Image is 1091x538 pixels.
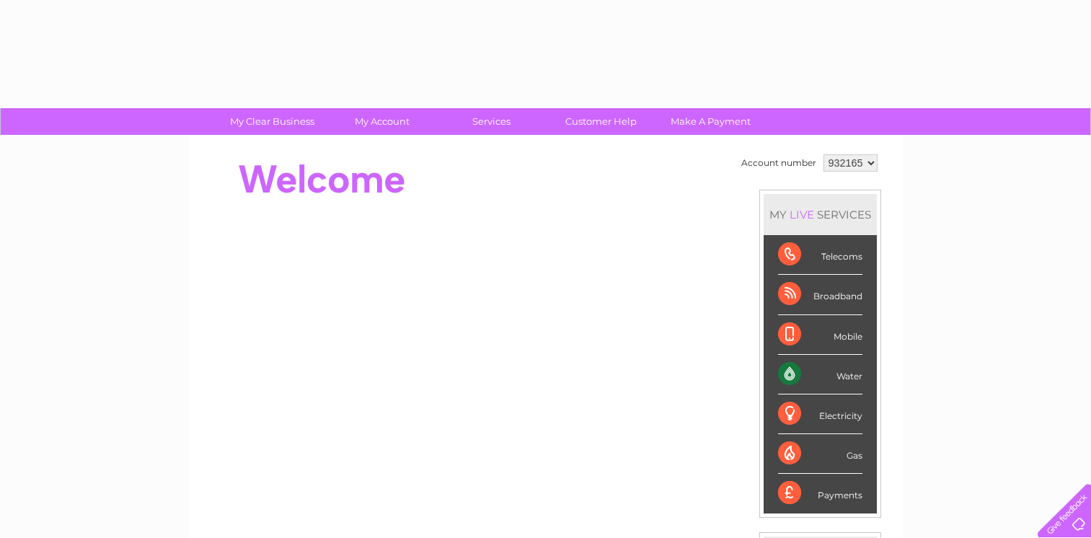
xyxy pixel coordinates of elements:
[432,108,551,135] a: Services
[764,194,877,235] div: MY SERVICES
[542,108,661,135] a: Customer Help
[651,108,770,135] a: Make A Payment
[738,151,820,175] td: Account number
[213,108,332,135] a: My Clear Business
[778,315,862,355] div: Mobile
[778,474,862,513] div: Payments
[322,108,441,135] a: My Account
[778,355,862,394] div: Water
[787,208,817,221] div: LIVE
[778,434,862,474] div: Gas
[778,394,862,434] div: Electricity
[778,275,862,314] div: Broadband
[778,235,862,275] div: Telecoms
